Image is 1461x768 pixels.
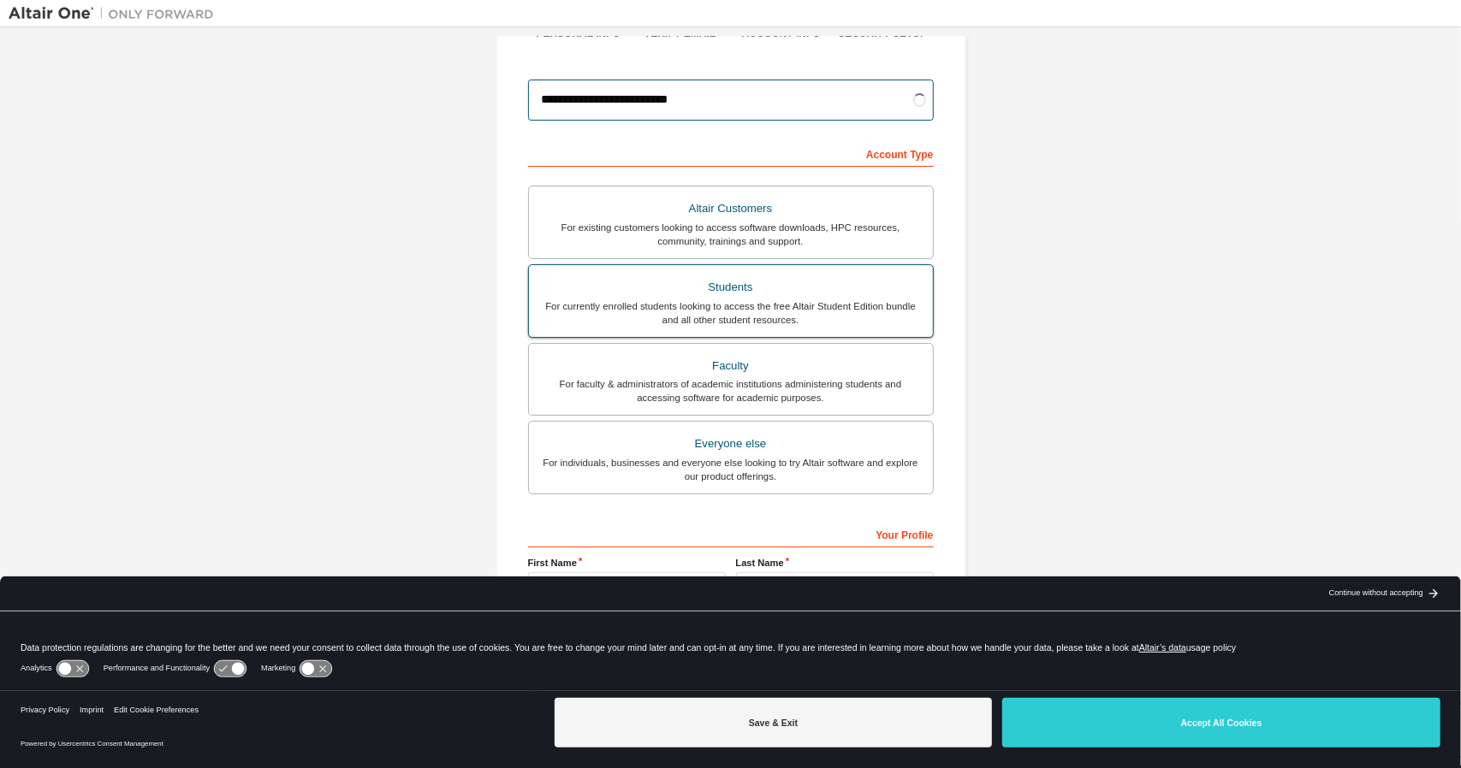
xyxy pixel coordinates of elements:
[539,275,923,299] div: Students
[539,432,923,456] div: Everyone else
[539,354,923,378] div: Faculty
[9,5,223,22] img: Altair One
[528,139,934,167] div: Account Type
[539,197,923,221] div: Altair Customers
[539,221,923,248] div: For existing customers looking to access software downloads, HPC resources, community, trainings ...
[528,520,934,547] div: Your Profile
[736,556,934,570] label: Last Name
[539,299,923,327] div: For currently enrolled students looking to access the free Altair Student Edition bundle and all ...
[539,377,923,405] div: For faculty & administrators of academic institutions administering students and accessing softwa...
[528,556,726,570] label: First Name
[539,456,923,483] div: For individuals, businesses and everyone else looking to try Altair software and explore our prod...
